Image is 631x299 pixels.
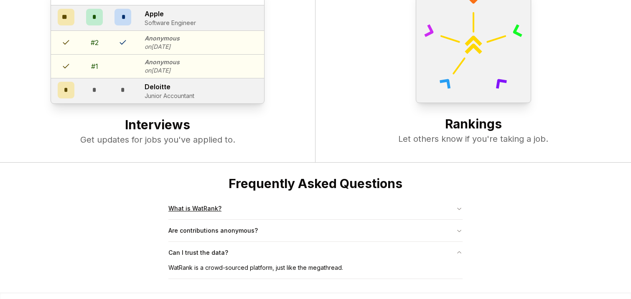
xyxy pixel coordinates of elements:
p: on [DATE] [145,43,180,51]
p: Anonymous [145,34,180,43]
p: Let others know if you're taking a job. [332,133,614,145]
p: on [DATE] [145,66,180,75]
div: # 2 [91,38,99,48]
p: Software Engineer [145,19,196,27]
p: Junior Accountant [145,92,194,100]
p: Anonymous [145,58,180,66]
div: Can I trust the data? [168,264,463,279]
p: Deloitte [145,82,194,92]
p: Get updates for jobs you've applied to. [17,134,298,146]
button: What is WatRank? [168,198,463,219]
div: # 1 [91,61,98,71]
button: Can I trust the data? [168,242,463,264]
p: Apple [145,9,196,19]
h2: Interviews [17,117,298,134]
button: Are contributions anonymous? [168,220,463,241]
h2: Rankings [332,116,614,133]
div: WatRank is a crowd-sourced platform, just like the megathread. [168,264,463,279]
h2: Frequently Asked Questions [168,176,463,191]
